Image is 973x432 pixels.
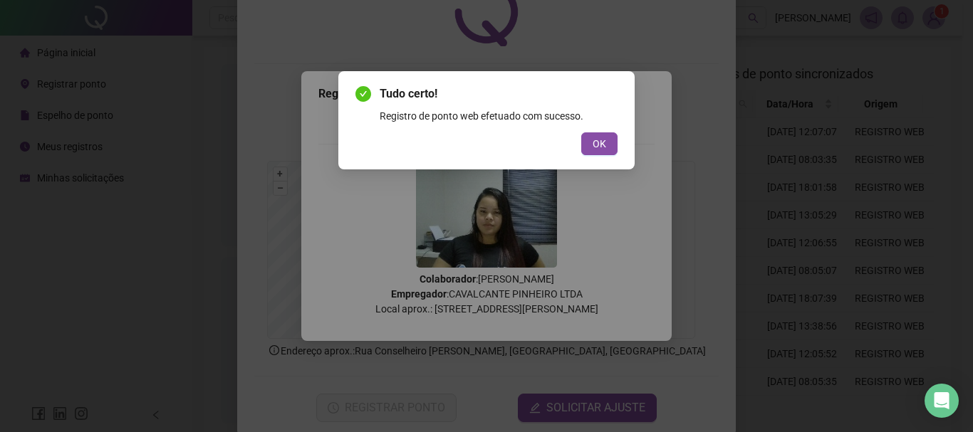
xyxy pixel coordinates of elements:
[925,384,959,418] div: Open Intercom Messenger
[593,136,606,152] span: OK
[355,86,371,102] span: check-circle
[581,132,618,155] button: OK
[380,108,618,124] div: Registro de ponto web efetuado com sucesso.
[380,85,618,102] span: Tudo certo!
